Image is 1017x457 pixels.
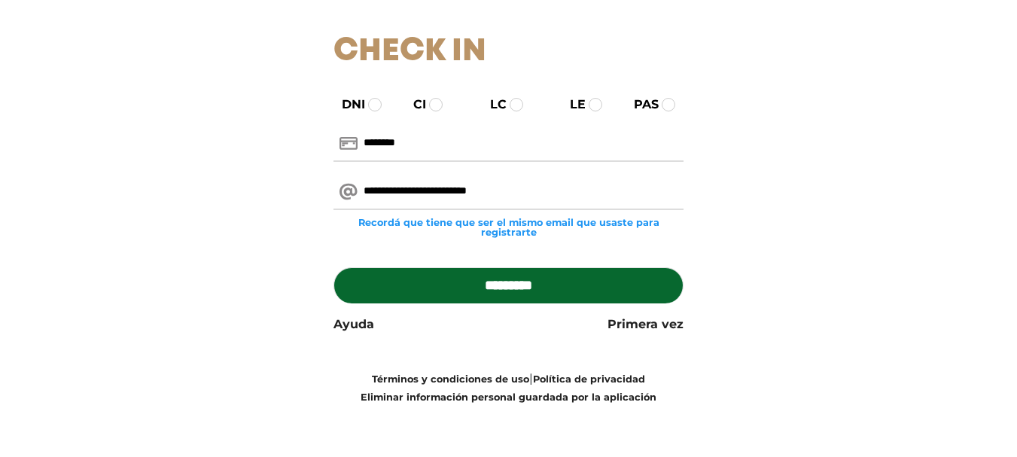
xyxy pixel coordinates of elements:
label: PAS [620,96,659,114]
div: | [322,370,695,406]
a: Política de privacidad [533,373,645,385]
label: DNI [328,96,365,114]
a: Ayuda [333,315,374,334]
a: Primera vez [607,315,684,334]
label: LC [477,96,507,114]
small: Recordá que tiene que ser el mismo email que usaste para registrarte [333,218,684,237]
label: CI [400,96,426,114]
h1: Check In [333,33,684,71]
label: LE [556,96,586,114]
a: Términos y condiciones de uso [372,373,529,385]
a: Eliminar información personal guardada por la aplicación [361,391,656,403]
